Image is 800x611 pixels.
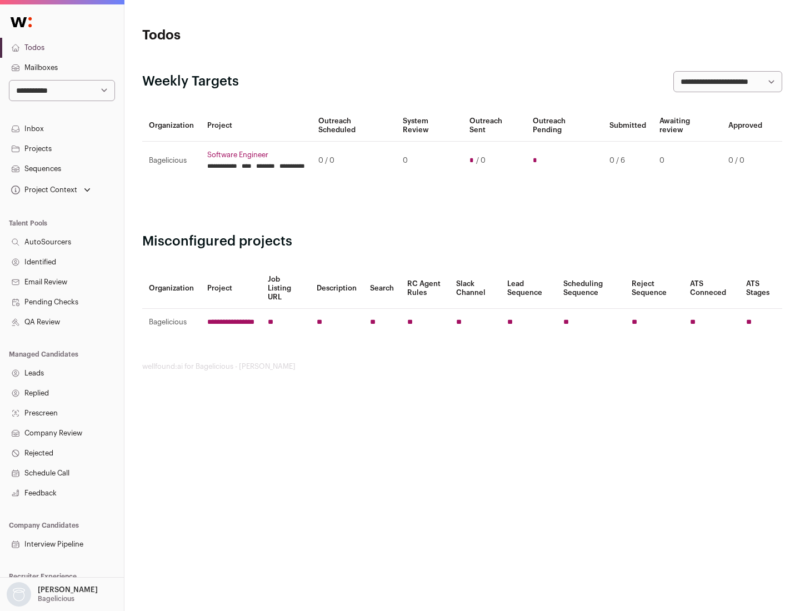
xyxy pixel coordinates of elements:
img: Wellfound [4,11,38,33]
th: Project [201,268,261,309]
th: Approved [722,110,769,142]
td: Bagelicious [142,309,201,336]
th: RC Agent Rules [401,268,449,309]
p: Bagelicious [38,594,74,603]
th: Organization [142,268,201,309]
th: Outreach Pending [526,110,602,142]
th: System Review [396,110,462,142]
th: Description [310,268,363,309]
th: Reject Sequence [625,268,684,309]
h1: Todos [142,27,356,44]
h2: Misconfigured projects [142,233,782,251]
p: [PERSON_NAME] [38,585,98,594]
th: Awaiting review [653,110,722,142]
th: ATS Conneced [683,268,739,309]
th: Outreach Scheduled [312,110,396,142]
td: 0 / 6 [603,142,653,180]
img: nopic.png [7,582,31,607]
th: Slack Channel [449,268,501,309]
th: Search [363,268,401,309]
th: Scheduling Sequence [557,268,625,309]
span: / 0 [476,156,486,165]
th: Outreach Sent [463,110,527,142]
th: Lead Sequence [501,268,557,309]
h2: Weekly Targets [142,73,239,91]
th: Submitted [603,110,653,142]
td: 0 / 0 [722,142,769,180]
a: Software Engineer [207,151,305,159]
button: Open dropdown [4,582,100,607]
th: Organization [142,110,201,142]
td: 0 [396,142,462,180]
td: Bagelicious [142,142,201,180]
button: Open dropdown [9,182,93,198]
th: Project [201,110,312,142]
div: Project Context [9,186,77,194]
th: Job Listing URL [261,268,310,309]
footer: wellfound:ai for Bagelicious - [PERSON_NAME] [142,362,782,371]
td: 0 [653,142,722,180]
td: 0 / 0 [312,142,396,180]
th: ATS Stages [739,268,782,309]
